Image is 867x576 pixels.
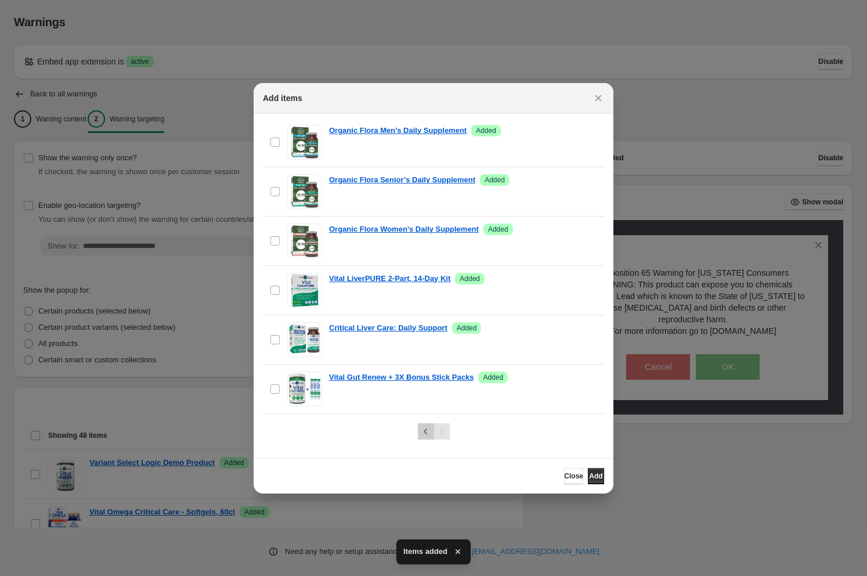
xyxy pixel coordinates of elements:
[460,274,480,283] span: Added
[329,322,447,334] a: Critical Liver Care: Daily Support
[488,225,508,234] span: Added
[564,471,583,481] span: Close
[476,126,496,135] span: Added
[485,175,505,185] span: Added
[287,372,322,406] img: Vital Gut Renew + 3X Bonus Stick Packs
[564,468,583,484] button: Close
[588,468,604,484] button: Add
[329,174,475,186] a: Organic Flora Senior’s Daily Supplement
[329,273,450,285] a: Vital LiverPURE 2-Part, 14-Day Kit
[263,92,302,104] h2: Add items
[589,471,602,481] span: Add
[418,423,434,440] button: Previous
[329,224,479,235] a: Organic Flora Women’s Daily Supplement
[590,90,606,106] button: Close
[457,323,477,333] span: Added
[329,125,467,136] a: Organic Flora Men’s Daily Supplement
[418,423,450,440] nav: Pagination
[287,323,322,356] img: Critical Liver Care: Daily Support
[329,372,474,383] a: Vital Gut Renew + 3X Bonus Stick Packs
[483,373,503,382] span: Added
[403,546,447,557] span: Items added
